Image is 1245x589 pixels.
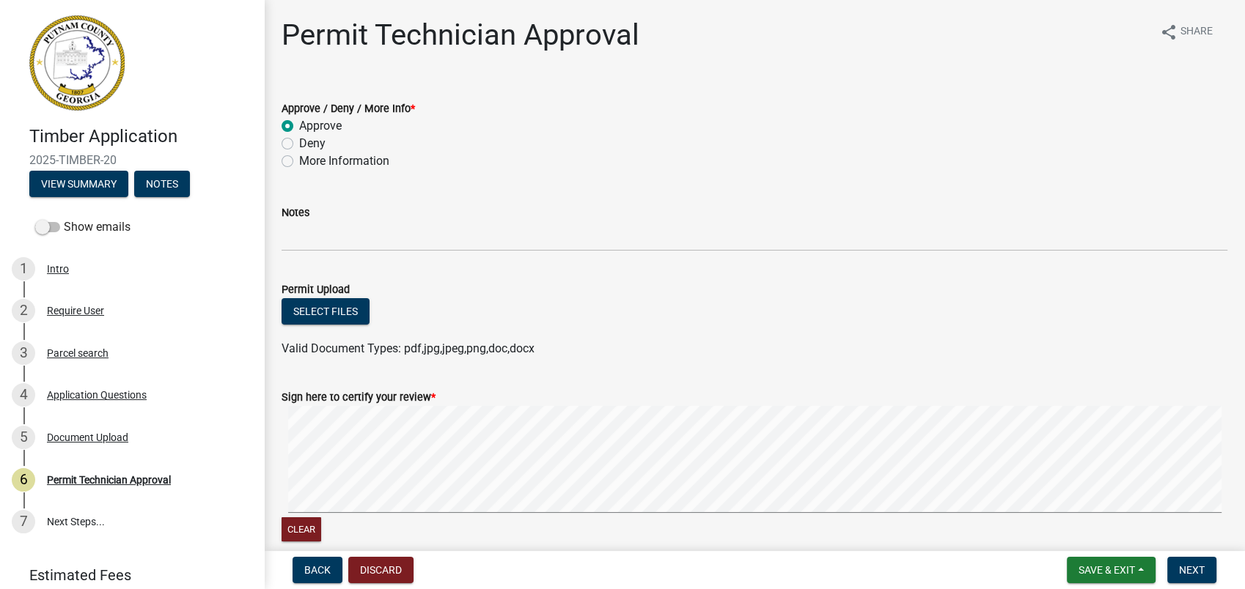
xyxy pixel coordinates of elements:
[282,208,309,218] label: Notes
[134,179,190,190] wm-modal-confirm: Notes
[35,218,131,236] label: Show emails
[29,126,252,147] h4: Timber Application
[282,517,321,541] button: Clear
[1148,18,1224,46] button: shareShare
[1067,557,1156,583] button: Save & Exit
[299,152,389,170] label: More Information
[29,171,128,197] button: View Summary
[1079,564,1135,576] span: Save & Exit
[299,135,326,152] label: Deny
[293,557,342,583] button: Back
[282,285,350,295] label: Permit Upload
[29,153,235,167] span: 2025-TIMBER-20
[282,104,415,114] label: Approve / Deny / More Info
[12,468,35,492] div: 6
[12,299,35,322] div: 2
[282,393,436,403] label: Sign here to certify your review
[299,117,342,135] label: Approve
[304,564,331,576] span: Back
[282,298,370,325] button: Select files
[47,264,69,274] div: Intro
[12,257,35,281] div: 1
[12,341,35,365] div: 3
[47,475,171,485] div: Permit Technician Approval
[1180,23,1213,41] span: Share
[47,348,109,358] div: Parcel search
[348,557,414,583] button: Discard
[1167,557,1216,583] button: Next
[134,171,190,197] button: Notes
[282,341,535,355] span: Valid Document Types: pdf,jpg,jpeg,png,doc,docx
[47,432,128,442] div: Document Upload
[12,426,35,449] div: 5
[12,510,35,533] div: 7
[1160,23,1178,41] i: share
[282,18,639,53] h1: Permit Technician Approval
[12,383,35,407] div: 4
[47,305,104,316] div: Require User
[47,390,147,400] div: Application Questions
[1179,564,1205,576] span: Next
[29,15,125,111] img: Putnam County, Georgia
[29,179,128,190] wm-modal-confirm: Summary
